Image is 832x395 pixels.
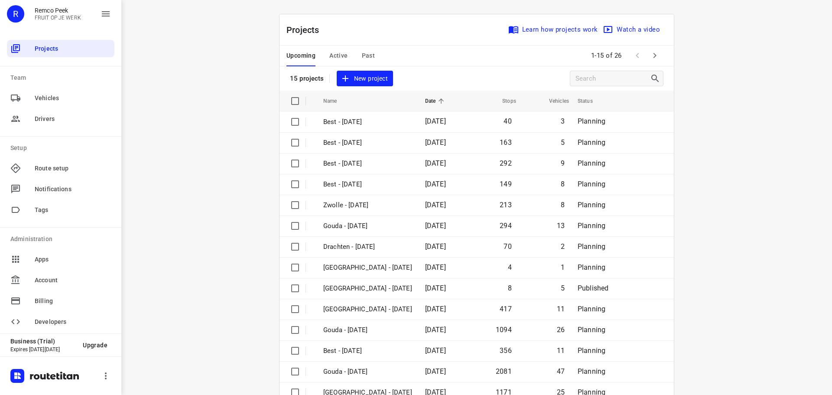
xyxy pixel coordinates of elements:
span: Published [578,284,609,292]
span: Route setup [35,164,111,173]
div: Apps [7,251,114,268]
span: Date [425,96,447,106]
span: 5 [561,138,565,147]
span: 356 [500,346,512,355]
span: 2081 [496,367,512,375]
p: 15 projects [290,75,324,82]
p: Drachten - Thursday [323,242,412,252]
span: Stops [491,96,516,106]
p: FRUIT OP JE WERK [35,15,81,21]
p: Best - Thursday [323,346,412,356]
span: Planning [578,159,605,167]
span: 1094 [496,326,512,334]
div: R [7,5,24,23]
span: Vehicles [35,94,111,103]
span: Upcoming [286,50,315,61]
p: Setup [10,144,114,153]
span: 213 [500,201,512,209]
div: Billing [7,292,114,310]
div: Vehicles [7,89,114,107]
span: [DATE] [425,138,446,147]
span: 26 [557,326,565,334]
p: Zwolle - Thursday [323,304,412,314]
span: [DATE] [425,201,446,209]
p: Projects [286,23,326,36]
span: Planning [578,346,605,355]
span: [DATE] [425,242,446,251]
span: 8 [561,201,565,209]
button: Upgrade [76,337,114,353]
div: Tags [7,201,114,219]
div: Search [650,73,663,84]
span: Planning [578,367,605,375]
p: Best - Tuesday [323,159,412,169]
span: Developers [35,317,111,326]
span: Notifications [35,185,111,194]
span: 1-15 of 26 [588,46,625,65]
p: Zwolle - Friday [323,200,412,210]
span: 70 [504,242,511,251]
span: Planning [578,222,605,230]
span: Status [578,96,604,106]
span: [DATE] [425,305,446,313]
span: Active [329,50,348,61]
div: Account [7,271,114,289]
span: 2 [561,242,565,251]
span: 4 [508,263,512,271]
span: 163 [500,138,512,147]
span: 13 [557,222,565,230]
p: Best - Thursday [323,138,412,148]
p: Administration [10,235,114,244]
span: Previous Page [629,47,646,64]
span: Planning [578,180,605,188]
span: [DATE] [425,346,446,355]
div: Route setup [7,160,114,177]
span: Upgrade [83,342,107,349]
span: 9 [561,159,565,167]
span: Planning [578,138,605,147]
p: Gouda - Wednesday [323,367,412,377]
span: [DATE] [425,222,446,230]
span: [DATE] [425,326,446,334]
span: Past [362,50,375,61]
div: Notifications [7,180,114,198]
div: Drivers [7,110,114,127]
span: [DATE] [425,263,446,271]
span: 8 [508,284,512,292]
button: New project [337,71,393,87]
span: [DATE] [425,284,446,292]
span: [DATE] [425,367,446,375]
p: Team [10,73,114,82]
span: Planning [578,305,605,313]
span: Drivers [35,114,111,124]
span: 292 [500,159,512,167]
span: Tags [35,206,111,215]
span: [DATE] [425,180,446,188]
input: Search projects [575,72,650,85]
span: Planning [578,117,605,125]
span: Planning [578,201,605,209]
span: Projects [35,44,111,53]
div: Projects [7,40,114,57]
span: 11 [557,346,565,355]
span: 1 [561,263,565,271]
span: 3 [561,117,565,125]
span: Next Page [646,47,663,64]
span: Planning [578,326,605,334]
p: Antwerpen - Thursday [323,263,412,273]
span: Billing [35,297,111,306]
span: Name [323,96,348,106]
p: Gouda - Thursday [323,325,412,335]
span: Vehicles [538,96,569,106]
span: 5 [561,284,565,292]
p: Best - Friday [323,117,412,127]
span: 11 [557,305,565,313]
span: [DATE] [425,159,446,167]
span: 40 [504,117,511,125]
span: 8 [561,180,565,188]
p: Remco Peek [35,7,81,14]
div: Developers [7,313,114,330]
p: Gemeente Rotterdam - Thursday [323,284,412,294]
span: 417 [500,305,512,313]
span: 149 [500,180,512,188]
